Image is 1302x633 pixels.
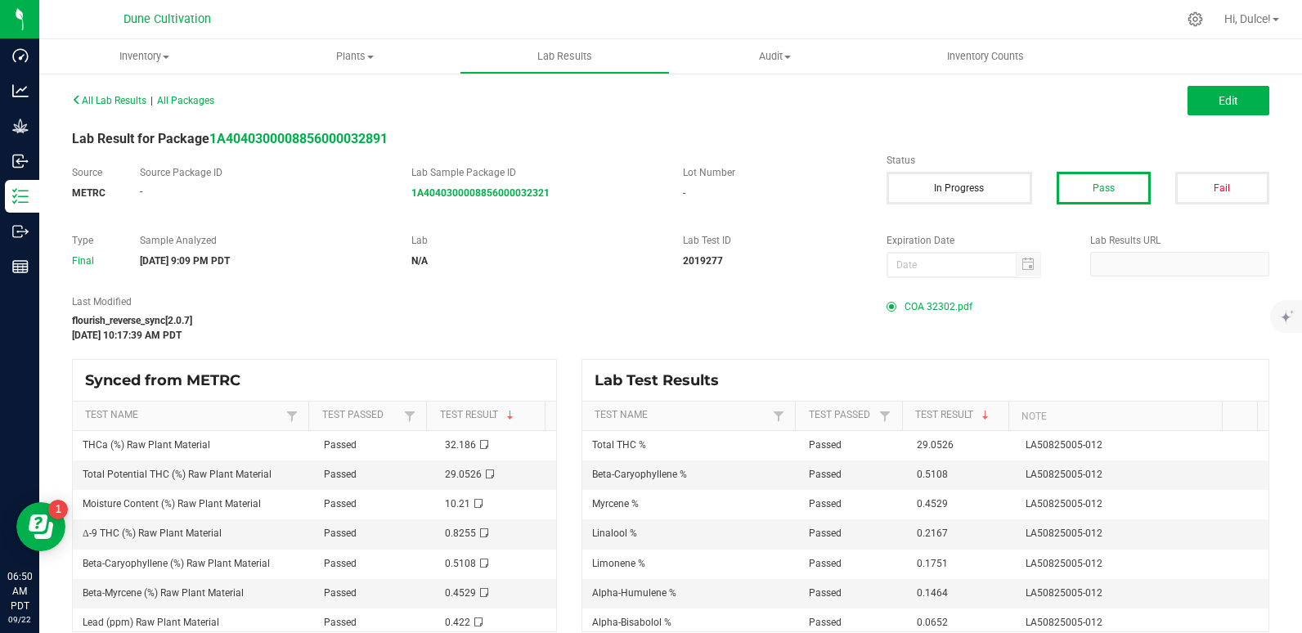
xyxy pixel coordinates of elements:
inline-svg: Grow [12,118,29,134]
span: Limonene % [592,558,645,569]
inline-svg: Inventory [12,188,29,204]
a: Test PassedSortable [322,409,401,422]
span: Lead (ppm) Raw Plant Material [83,617,219,628]
span: 29.0526 [445,469,482,480]
a: Inventory Counts [880,39,1090,74]
button: Edit [1188,86,1269,115]
strong: [DATE] 9:09 PM PDT [140,255,230,267]
span: LA50825005-012 [1026,469,1102,480]
span: Passed [324,617,357,628]
span: Synced from METRC [85,371,253,389]
span: LA50825005-012 [1026,498,1102,510]
button: Pass [1057,172,1151,204]
inline-svg: Dashboard [12,47,29,64]
span: All Lab Results [72,95,146,106]
div: Manage settings [1185,11,1205,27]
span: LA50825005-012 [1026,587,1102,599]
p: 06:50 AM PDT [7,569,32,613]
span: Audit [671,49,879,64]
span: Beta-Caryophyllene (%) Raw Plant Material [83,558,270,569]
span: Alpha-Humulene % [592,587,676,599]
strong: N/A [411,255,428,267]
a: Test NameSortable [595,409,769,422]
label: Lab Results URL [1090,233,1269,248]
span: | [150,95,153,106]
label: Sample Analyzed [140,233,387,248]
span: Passed [324,469,357,480]
p: 09/22 [7,613,32,626]
a: Test PassedSortable [809,409,876,422]
span: 10.21 [445,498,470,510]
span: 0.5108 [917,469,948,480]
span: Hi, Dulce! [1224,12,1271,25]
span: COA 32302.pdf [905,294,972,319]
span: Linalool % [592,527,637,539]
span: LA50825005-012 [1026,617,1102,628]
span: Beta-Myrcene (%) Raw Plant Material [83,587,244,599]
span: THCa (%) Raw Plant Material [83,439,210,451]
span: Passed [324,439,357,451]
span: 0.4529 [445,587,476,599]
span: Passed [809,617,842,628]
strong: 1A4040300008856000032891 [209,131,388,146]
div: Final [72,254,115,268]
span: Passed [809,469,842,480]
span: All Packages [157,95,214,106]
span: Lab Results [515,49,614,64]
label: Lab [411,233,658,248]
inline-svg: Outbound [12,223,29,240]
span: Δ-9 THC (%) Raw Plant Material [83,527,222,539]
span: Dune Cultivation [123,12,211,26]
a: Plants [249,39,460,74]
span: LA50825005-012 [1026,439,1102,451]
a: Filter [769,406,788,426]
a: Filter [400,406,420,426]
span: 0.8255 [445,527,476,539]
label: Status [887,153,1269,168]
span: Inventory Counts [925,49,1046,64]
span: 32.186 [445,439,476,451]
span: 0.0652 [917,617,948,628]
span: Passed [324,587,357,599]
button: In Progress [887,172,1032,204]
a: Filter [282,406,302,426]
span: Edit [1219,94,1238,107]
a: Inventory [39,39,249,74]
label: Lot Number [683,165,862,180]
strong: flourish_reverse_sync[2.0.7] [72,315,192,326]
span: - [683,187,685,199]
label: Type [72,233,115,248]
iframe: Resource center unread badge [48,500,68,519]
span: Moisture Content (%) Raw Plant Material [83,498,261,510]
label: Lab Test ID [683,233,862,248]
strong: METRC [72,187,106,199]
span: 0.4529 [917,498,948,510]
a: Test ResultSortable [440,409,539,422]
span: Alpha-Bisabolol % [592,617,671,628]
span: - [140,186,142,197]
span: Sortable [979,409,992,422]
iframe: Resource center [16,502,65,551]
span: Sortable [504,409,517,422]
span: Passed [809,527,842,539]
a: Test ResultSortable [915,409,1003,422]
a: 1A4040300008856000032321 [411,187,550,199]
span: Passed [324,558,357,569]
span: Total Potential THC (%) Raw Plant Material [83,469,272,480]
span: Beta-Caryophyllene % [592,469,687,480]
a: Audit [670,39,880,74]
strong: 2019277 [683,255,723,267]
strong: [DATE] 10:17:39 AM PDT [72,330,182,341]
span: LA50825005-012 [1026,558,1102,569]
span: Passed [324,498,357,510]
a: Filter [875,406,895,426]
span: 0.5108 [445,558,476,569]
label: Lab Sample Package ID [411,165,658,180]
span: Total THC % [592,439,646,451]
a: Test NameSortable [85,409,282,422]
form-radio-button: Primary COA [887,302,896,312]
span: Lab Result for Package [72,131,388,146]
span: 29.0526 [917,439,954,451]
